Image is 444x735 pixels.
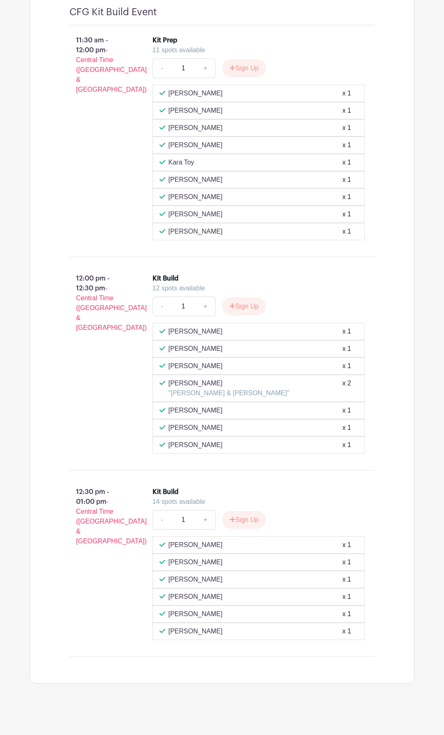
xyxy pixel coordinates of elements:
a: + [195,510,216,530]
div: Kit Prep [153,35,177,45]
div: x 1 [342,406,351,415]
div: x 1 [342,327,351,336]
p: [PERSON_NAME] [169,140,223,150]
p: [PERSON_NAME] [169,209,223,219]
p: [PERSON_NAME] [169,609,223,619]
p: [PERSON_NAME] [169,344,223,354]
button: Sign Up [222,511,266,529]
p: [PERSON_NAME] [169,378,289,388]
h4: CFG Kit Build Event [69,7,157,18]
div: x 1 [342,575,351,584]
a: - [153,297,171,316]
button: Sign Up [222,60,266,77]
a: - [153,58,171,78]
div: x 1 [342,175,351,185]
div: 11 spots available [153,45,358,55]
div: x 2 [342,378,351,398]
p: [PERSON_NAME] [169,327,223,336]
p: [PERSON_NAME] [169,592,223,602]
a: + [195,58,216,78]
div: x 1 [342,344,351,354]
p: [PERSON_NAME] [169,227,223,236]
p: [PERSON_NAME] [169,440,223,450]
div: x 1 [342,192,351,202]
p: [PERSON_NAME] [169,540,223,550]
p: [PERSON_NAME] [169,106,223,116]
span: - Central Time ([GEOGRAPHIC_DATA] & [GEOGRAPHIC_DATA]) [76,46,147,93]
a: + [195,297,216,316]
p: [PERSON_NAME] [169,192,223,202]
div: x 1 [342,626,351,636]
div: 12 spots available [153,283,358,293]
p: [PERSON_NAME] [169,423,223,433]
p: [PERSON_NAME] [169,88,223,98]
span: - Central Time ([GEOGRAPHIC_DATA] & [GEOGRAPHIC_DATA]) [76,285,147,331]
p: [PERSON_NAME] [169,175,223,185]
span: - Central Time ([GEOGRAPHIC_DATA] & [GEOGRAPHIC_DATA]) [76,498,147,545]
div: x 1 [342,140,351,150]
div: Kit Build [153,274,178,283]
p: [PERSON_NAME] [169,626,223,636]
div: x 1 [342,209,351,219]
div: x 1 [342,557,351,567]
button: Sign Up [222,298,266,315]
p: [PERSON_NAME] [169,123,223,133]
a: - [153,510,171,530]
p: [PERSON_NAME] [169,406,223,415]
div: Kit Build [153,487,178,497]
p: "[PERSON_NAME] & [PERSON_NAME]" [169,388,289,398]
p: Kara Toy [169,158,194,167]
p: [PERSON_NAME] [169,575,223,584]
div: x 1 [342,123,351,133]
p: [PERSON_NAME] [169,557,223,567]
div: x 1 [342,440,351,450]
div: x 1 [342,540,351,550]
div: x 1 [342,227,351,236]
p: 11:30 am - 12:00 pm [56,32,139,98]
p: 12:00 pm - 12:30 pm [56,270,139,336]
div: x 1 [342,106,351,116]
div: x 1 [342,592,351,602]
div: 14 spots available [153,497,358,507]
div: x 1 [342,609,351,619]
p: 12:30 pm - 01:00 pm [56,484,139,550]
div: x 1 [342,158,351,167]
div: x 1 [342,361,351,371]
div: x 1 [342,88,351,98]
p: [PERSON_NAME] [169,361,223,371]
div: x 1 [342,423,351,433]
